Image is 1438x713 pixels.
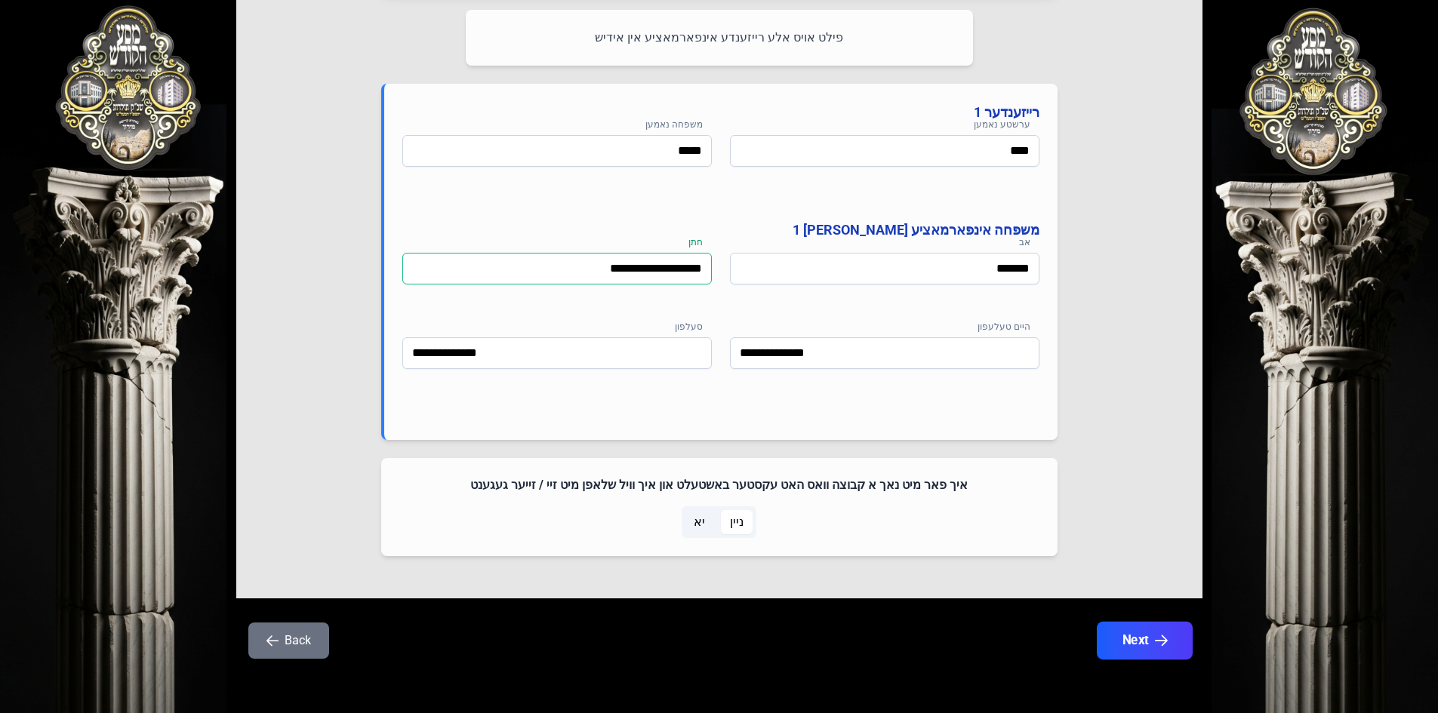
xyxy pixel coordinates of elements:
p: פילט אויס אלע רייזענדע אינפארמאציע אין אידיש [484,28,955,48]
span: יא [694,513,705,531]
p-togglebutton: יא [682,506,718,538]
h4: משפחה אינפארמאציע [PERSON_NAME] 1 [402,220,1039,241]
button: Back [248,622,329,659]
span: ניין [730,513,744,531]
h4: רייזענדער 1 [402,102,1039,123]
p-togglebutton: ניין [718,506,756,538]
h4: איך פאר מיט נאך א קבוצה וואס האט עקסטער באשטעלט און איך וויל שלאפן מיט זיי / זייער געגענט [399,476,1039,494]
button: Next [1096,622,1192,659]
